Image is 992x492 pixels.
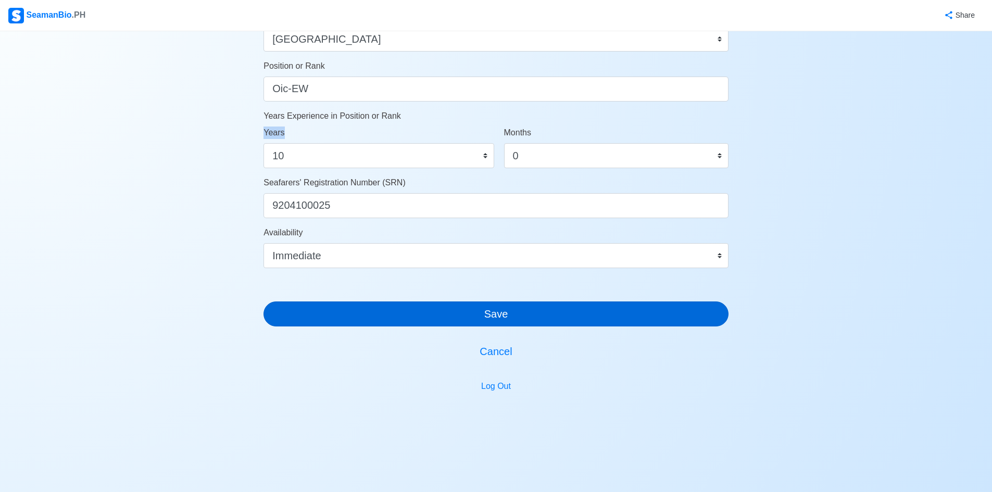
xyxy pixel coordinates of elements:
[263,61,324,70] span: Position or Rank
[263,77,729,102] input: ex. 2nd Officer w/ Master License
[263,178,405,187] span: Seafarers' Registration Number (SRN)
[263,339,729,364] button: Cancel
[263,127,284,139] label: Years
[8,8,24,23] img: Logo
[934,5,984,26] button: Share
[504,127,531,139] label: Months
[263,193,729,218] input: ex. 1234567890
[8,8,85,23] div: SeamanBio
[263,226,303,239] label: Availability
[263,301,729,326] button: Save
[263,110,729,122] p: Years Experience in Position or Rank
[474,376,518,396] button: Log Out
[72,10,86,19] span: .PH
